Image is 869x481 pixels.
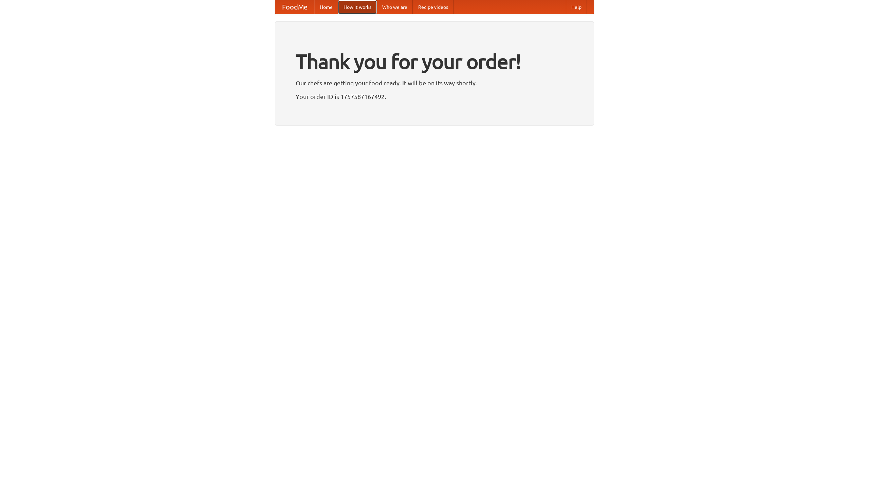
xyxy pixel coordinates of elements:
[275,0,314,14] a: FoodMe
[296,45,573,78] h1: Thank you for your order!
[314,0,338,14] a: Home
[413,0,454,14] a: Recipe videos
[377,0,413,14] a: Who we are
[296,78,573,88] p: Our chefs are getting your food ready. It will be on its way shortly.
[566,0,587,14] a: Help
[338,0,377,14] a: How it works
[296,91,573,102] p: Your order ID is 1757587167492.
